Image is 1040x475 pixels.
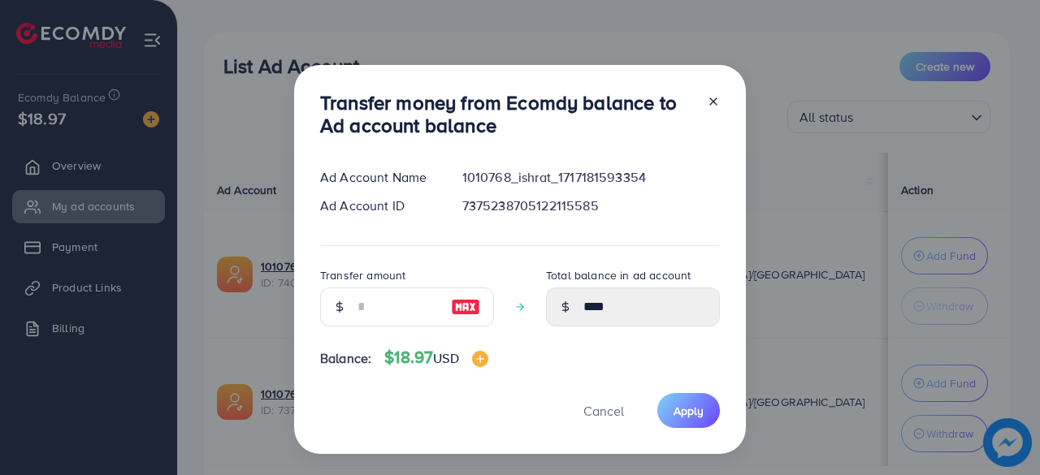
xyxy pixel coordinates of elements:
div: Ad Account Name [307,168,449,187]
label: Transfer amount [320,267,405,283]
img: image [472,351,488,367]
span: Cancel [583,402,624,420]
h4: $18.97 [384,348,487,368]
div: 7375238705122115585 [449,196,733,215]
button: Apply [657,393,720,428]
span: USD [433,349,458,367]
span: Balance: [320,349,371,368]
button: Cancel [563,393,644,428]
span: Apply [674,403,704,419]
div: Ad Account ID [307,196,449,215]
img: image [451,297,480,317]
div: 1010768_ishrat_1717181593354 [449,168,733,187]
h3: Transfer money from Ecomdy balance to Ad account balance [320,91,694,138]
label: Total balance in ad account [546,267,691,283]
